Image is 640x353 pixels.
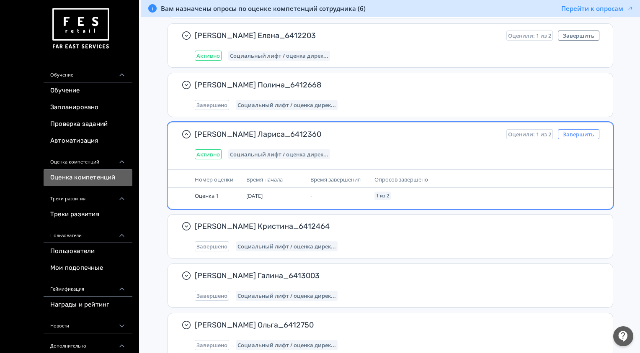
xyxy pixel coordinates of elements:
[558,31,599,41] button: Завершить
[558,129,599,139] button: Завершить
[44,169,132,186] a: Оценка компетенций
[44,260,132,276] a: Мои подопечные
[310,176,361,183] span: Время завершения
[376,193,389,198] span: 1 из 2
[195,320,593,330] span: [PERSON_NAME] Ольга_6412750
[230,151,328,158] span: Социальный лифт / оценка директора магазина
[44,243,132,260] a: Пользователи
[196,52,220,59] span: Активно
[195,31,500,41] span: [PERSON_NAME] Елена_6412203
[196,342,227,348] span: Завершено
[195,129,500,139] span: [PERSON_NAME] Лариса_6412360
[307,188,371,204] td: -
[508,131,551,138] span: Оценили: 1 из 2
[374,176,428,183] span: Опросов завершено
[195,192,219,200] span: Оценка 1
[44,99,132,116] a: Запланировано
[44,116,132,133] a: Проверка заданий
[237,102,336,108] span: Социальный лифт / оценка директора магазина
[44,149,132,169] div: Оценка компетенций
[237,342,336,348] span: Социальный лифт / оценка директора магазина
[230,52,328,59] span: Социальный лифт / оценка директора магазина
[44,82,132,99] a: Обучение
[44,206,132,223] a: Треки развития
[508,32,551,39] span: Оценили: 1 из 2
[246,176,283,183] span: Время начала
[44,62,132,82] div: Обучение
[195,176,233,183] span: Номер оценки
[50,5,111,52] img: https://files.teachbase.ru/system/account/57463/logo/medium-936fc5084dd2c598f50a98b9cbe0469a.png
[195,80,593,90] span: [PERSON_NAME] Полина_6412668
[561,4,633,13] button: Перейти к опросам
[44,223,132,243] div: Пользователи
[44,313,132,333] div: Новости
[237,243,336,250] span: Социальный лифт / оценка директора магазина
[161,4,366,13] span: Вам назначены опросы по оценке компетенций сотрудника (6)
[237,292,336,299] span: Социальный лифт / оценка директора магазина
[196,151,220,158] span: Активно
[195,221,593,231] span: [PERSON_NAME] Кристина_6412464
[44,186,132,206] div: Треки развития
[44,276,132,297] div: Геймификация
[195,271,593,281] span: [PERSON_NAME] Галина_6413003
[196,243,227,250] span: Завершено
[196,102,227,108] span: Завершено
[44,133,132,149] a: Автоматизация
[246,192,263,200] span: [DATE]
[44,297,132,313] a: Награды и рейтинг
[196,292,227,299] span: Завершено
